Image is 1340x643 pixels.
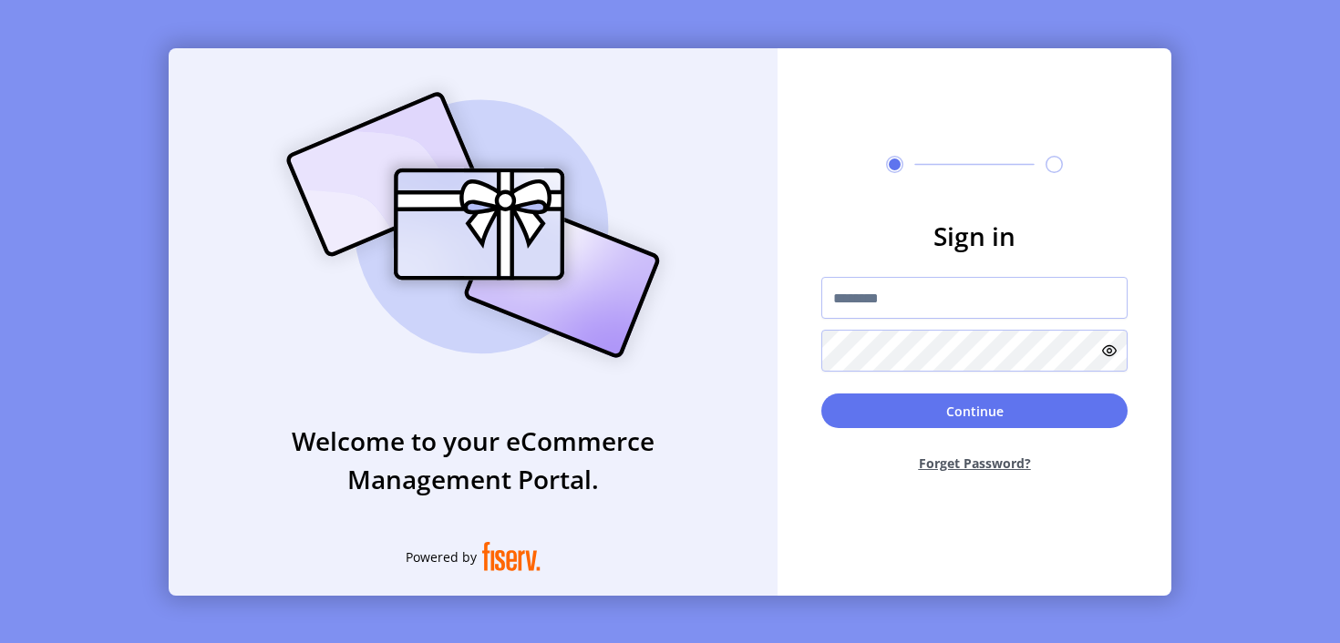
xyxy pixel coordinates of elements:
[406,547,477,566] span: Powered by
[169,422,778,498] h3: Welcome to your eCommerce Management Portal.
[821,217,1128,255] h3: Sign in
[821,393,1128,428] button: Continue
[259,72,687,378] img: card_Illustration.svg
[821,439,1128,487] button: Forget Password?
